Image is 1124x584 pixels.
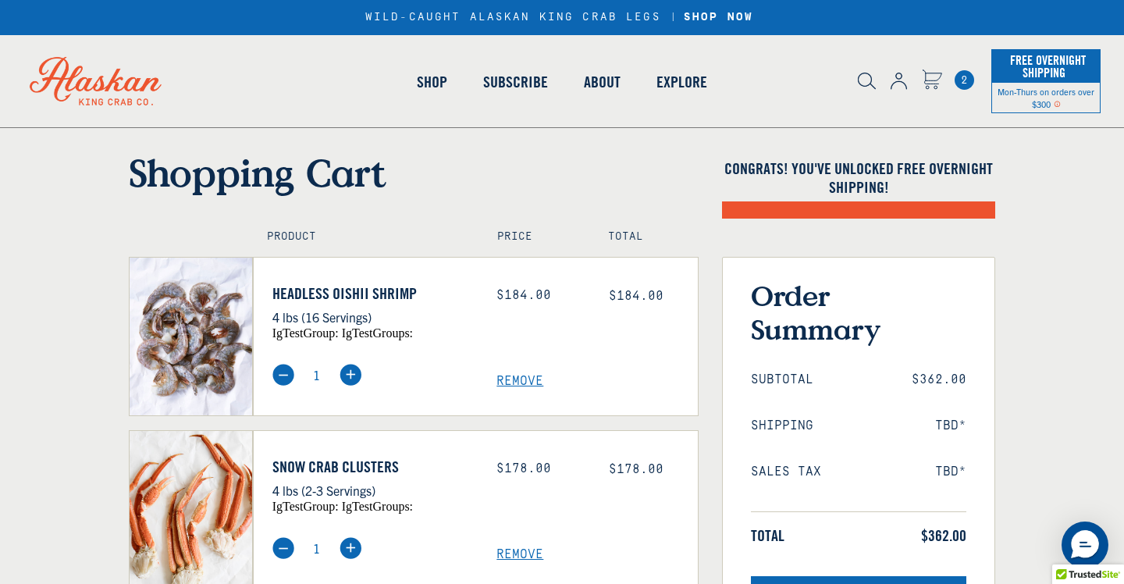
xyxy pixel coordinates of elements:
img: Headless Oishii Shrimp - 4 lbs (16 Servings) [130,258,252,415]
img: plus [340,364,361,386]
span: $184.00 [609,289,663,303]
span: $362.00 [921,526,966,545]
span: igTestGroup: [272,500,339,513]
a: Cart [955,70,974,90]
span: igTestGroups: [342,326,413,340]
h4: Congrats! You've unlocked FREE OVERNIGHT SHIPPING! [722,159,995,197]
span: Shipping [751,418,813,433]
span: igTestGroups: [342,500,413,513]
span: Free Overnight Shipping [1006,48,1086,84]
a: Remove [496,547,698,562]
span: Mon-Thurs on orders over $300 [998,86,1094,109]
h4: Product [267,230,464,244]
span: 2 [955,70,974,90]
span: Subtotal [751,372,813,387]
h3: Order Summary [751,279,966,346]
div: WILD-CAUGHT ALASKAN KING CRAB LEGS | [365,11,759,24]
h4: Total [608,230,685,244]
a: SHOP NOW [678,11,759,24]
span: igTestGroup: [272,326,339,340]
strong: SHOP NOW [684,11,753,23]
a: About [566,37,638,126]
img: search [858,73,876,90]
a: Snow Crab Clusters [272,458,474,476]
span: $362.00 [912,372,966,387]
span: Sales Tax [751,465,821,479]
div: $184.00 [496,288,585,303]
a: Remove [496,374,698,389]
a: Shop [399,37,465,126]
img: minus [272,364,294,386]
h1: Shopping Cart [129,150,699,195]
img: account [891,73,907,90]
a: Cart [922,69,942,92]
span: Total [751,526,784,545]
div: Messenger Dummy Widget [1062,522,1108,568]
p: 4 lbs (16 Servings) [272,307,474,327]
img: Alaskan King Crab Co. logo [8,35,183,127]
img: minus [272,537,294,559]
img: plus [340,537,361,559]
span: $178.00 [609,462,663,476]
a: Subscribe [465,37,566,126]
h4: Price [497,230,574,244]
a: Headless Oishii Shrimp [272,284,474,303]
a: Explore [638,37,725,126]
p: 4 lbs (2-3 Servings) [272,480,474,500]
div: $178.00 [496,461,585,476]
span: Shipping Notice Icon [1054,98,1061,109]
